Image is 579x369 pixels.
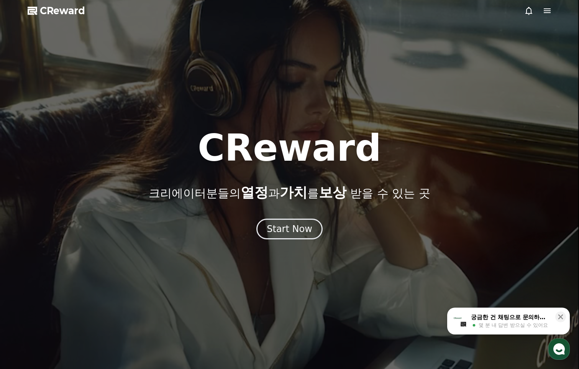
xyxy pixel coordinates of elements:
[256,219,323,239] button: Start Now
[319,184,346,200] span: 보상
[280,184,307,200] span: 가치
[241,184,268,200] span: 열정
[267,223,312,235] div: Start Now
[149,185,430,200] p: 크리에이터분들의 과 를 받을 수 있는 곳
[256,226,323,234] a: Start Now
[40,5,85,17] span: CReward
[198,130,381,166] h1: CReward
[28,5,85,17] a: CReward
